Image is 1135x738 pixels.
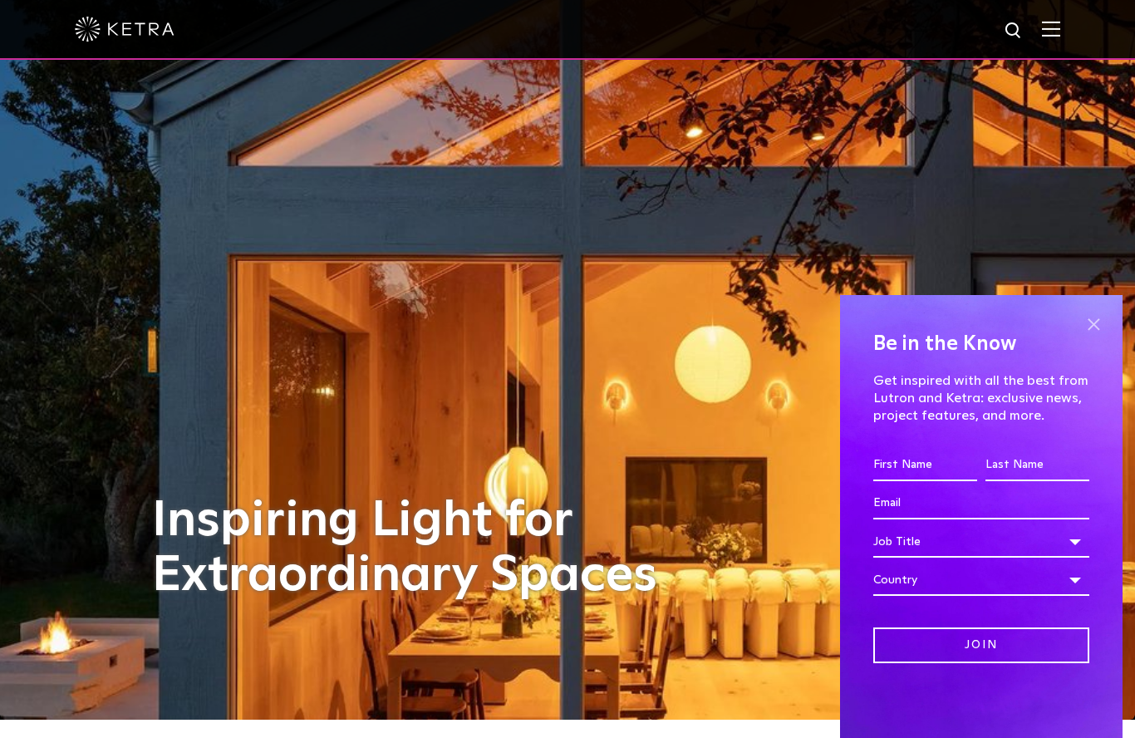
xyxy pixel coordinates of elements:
[152,494,692,603] h1: Inspiring Light for Extraordinary Spaces
[873,488,1089,519] input: Email
[873,627,1089,663] input: Join
[985,450,1089,481] input: Last Name
[873,526,1089,558] div: Job Title
[873,372,1089,424] p: Get inspired with all the best from Lutron and Ketra: exclusive news, project features, and more.
[873,328,1089,360] h4: Be in the Know
[1042,21,1060,37] img: Hamburger%20Nav.svg
[873,450,977,481] input: First Name
[75,17,174,42] img: ketra-logo-2019-white
[1004,21,1024,42] img: search icon
[873,564,1089,596] div: Country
